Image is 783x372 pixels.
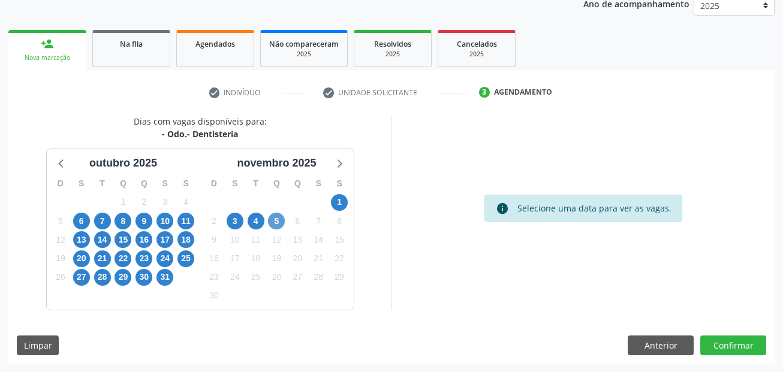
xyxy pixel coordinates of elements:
span: domingo, 2 de novembro de 2025 [206,213,222,229]
span: quinta-feira, 9 de outubro de 2025 [135,213,152,229]
span: sábado, 15 de novembro de 2025 [331,231,348,248]
span: segunda-feira, 17 de novembro de 2025 [227,250,243,267]
span: terça-feira, 25 de novembro de 2025 [248,269,264,286]
span: terça-feira, 18 de novembro de 2025 [248,250,264,267]
span: domingo, 19 de outubro de 2025 [52,250,69,267]
div: Q [113,174,134,193]
div: S [329,174,350,193]
span: quarta-feira, 12 de novembro de 2025 [268,231,285,248]
span: quinta-feira, 13 de novembro de 2025 [289,231,306,248]
span: quarta-feira, 5 de novembro de 2025 [268,213,285,229]
span: segunda-feira, 13 de outubro de 2025 [73,231,90,248]
span: domingo, 12 de outubro de 2025 [52,231,69,248]
span: terça-feira, 14 de outubro de 2025 [94,231,111,248]
span: segunda-feira, 20 de outubro de 2025 [73,250,90,267]
span: sexta-feira, 24 de outubro de 2025 [156,250,173,267]
span: Cancelados [457,39,497,49]
span: quinta-feira, 27 de novembro de 2025 [289,269,306,286]
span: Agendados [195,39,235,49]
span: segunda-feira, 6 de outubro de 2025 [73,213,90,229]
span: sexta-feira, 31 de outubro de 2025 [156,269,173,286]
span: segunda-feira, 3 de novembro de 2025 [227,213,243,229]
span: domingo, 5 de outubro de 2025 [52,213,69,229]
div: T [92,174,113,193]
span: sexta-feira, 14 de novembro de 2025 [310,231,327,248]
span: domingo, 30 de novembro de 2025 [206,288,222,304]
div: 2025 [363,50,423,59]
button: Limpar [17,335,59,356]
span: Resolvidos [374,39,411,49]
span: sábado, 11 de outubro de 2025 [177,213,194,229]
span: domingo, 26 de outubro de 2025 [52,269,69,286]
div: Q [134,174,155,193]
div: S [71,174,92,193]
span: terça-feira, 7 de outubro de 2025 [94,213,111,229]
div: 2025 [447,50,507,59]
span: Na fila [120,39,143,49]
span: terça-feira, 11 de novembro de 2025 [248,231,264,248]
span: quinta-feira, 16 de outubro de 2025 [135,231,152,248]
span: sexta-feira, 21 de novembro de 2025 [310,250,327,267]
div: 3 [479,87,490,98]
div: Nova marcação [17,53,78,62]
span: sábado, 4 de outubro de 2025 [177,194,194,211]
span: sábado, 29 de novembro de 2025 [331,269,348,286]
div: person_add [41,37,54,50]
span: sexta-feira, 3 de outubro de 2025 [156,194,173,211]
div: Q [266,174,287,193]
div: S [308,174,329,193]
span: Não compareceram [269,39,339,49]
button: Anterior [628,335,694,356]
span: segunda-feira, 27 de outubro de 2025 [73,269,90,286]
span: sexta-feira, 10 de outubro de 2025 [156,213,173,229]
div: S [155,174,176,193]
span: quarta-feira, 1 de outubro de 2025 [115,194,131,211]
div: outubro 2025 [85,155,162,171]
span: sábado, 25 de outubro de 2025 [177,250,194,267]
span: quarta-feira, 22 de outubro de 2025 [115,250,131,267]
div: novembro 2025 [232,155,321,171]
span: domingo, 23 de novembro de 2025 [206,269,222,286]
span: quarta-feira, 8 de outubro de 2025 [115,213,131,229]
span: quinta-feira, 2 de outubro de 2025 [135,194,152,211]
div: Selecione uma data para ver as vagas. [517,202,671,215]
span: quarta-feira, 15 de outubro de 2025 [115,231,131,248]
div: S [176,174,197,193]
span: sábado, 1 de novembro de 2025 [331,194,348,211]
span: terça-feira, 28 de outubro de 2025 [94,269,111,286]
button: Confirmar [700,335,766,356]
div: T [245,174,266,193]
span: sábado, 22 de novembro de 2025 [331,250,348,267]
div: S [224,174,245,193]
span: quinta-feira, 30 de outubro de 2025 [135,269,152,286]
span: quinta-feira, 20 de novembro de 2025 [289,250,306,267]
span: quinta-feira, 23 de outubro de 2025 [135,250,152,267]
div: Dias com vagas disponíveis para: [134,115,267,140]
span: domingo, 16 de novembro de 2025 [206,250,222,267]
span: sábado, 18 de outubro de 2025 [177,231,194,248]
span: sexta-feira, 17 de outubro de 2025 [156,231,173,248]
span: sexta-feira, 7 de novembro de 2025 [310,213,327,229]
span: quarta-feira, 29 de outubro de 2025 [115,269,131,286]
i: info [496,202,509,215]
span: segunda-feira, 24 de novembro de 2025 [227,269,243,286]
span: quarta-feira, 19 de novembro de 2025 [268,250,285,267]
span: terça-feira, 21 de outubro de 2025 [94,250,111,267]
span: sexta-feira, 28 de novembro de 2025 [310,269,327,286]
div: - Odo.- Dentisteria [134,128,267,140]
span: domingo, 9 de novembro de 2025 [206,231,222,248]
div: 2025 [269,50,339,59]
span: segunda-feira, 10 de novembro de 2025 [227,231,243,248]
div: D [204,174,225,193]
div: Q [287,174,308,193]
span: terça-feira, 4 de novembro de 2025 [248,213,264,229]
span: quinta-feira, 6 de novembro de 2025 [289,213,306,229]
span: sábado, 8 de novembro de 2025 [331,213,348,229]
div: Agendamento [494,87,552,98]
span: quarta-feira, 26 de novembro de 2025 [268,269,285,286]
div: D [50,174,71,193]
